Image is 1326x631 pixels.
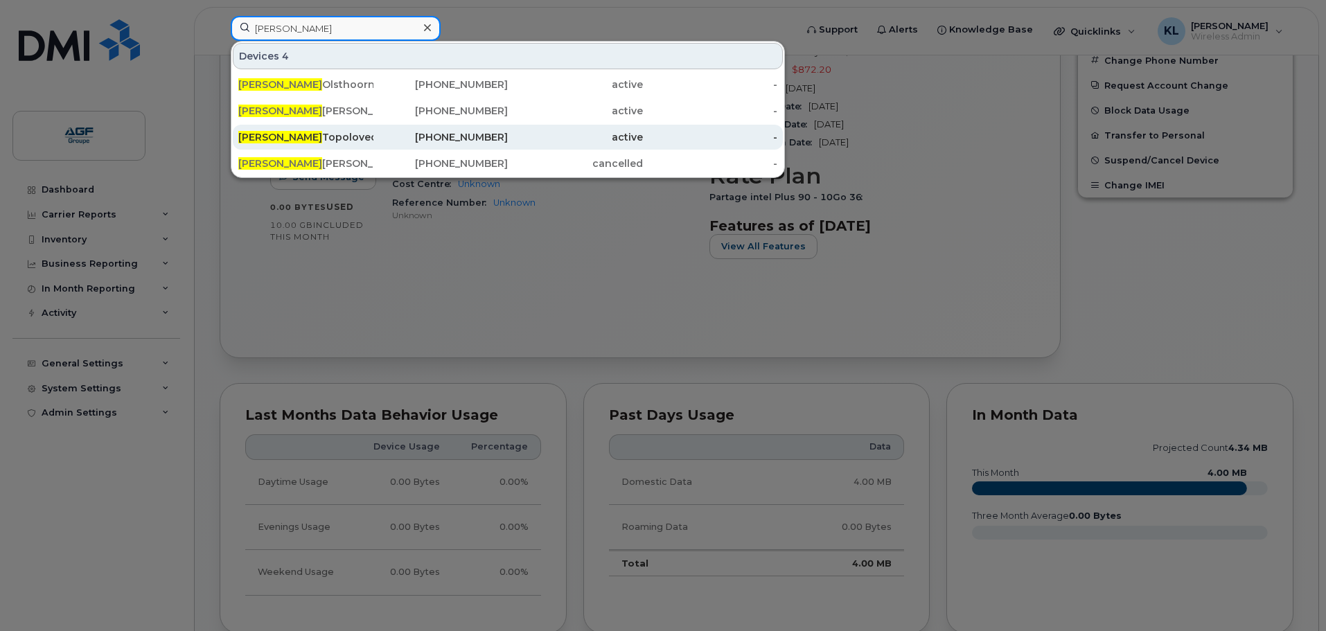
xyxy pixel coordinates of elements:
a: [PERSON_NAME][PERSON_NAME][PHONE_NUMBER]cancelled- [233,151,783,176]
div: active [508,130,643,144]
div: cancelled [508,157,643,170]
span: [PERSON_NAME] [238,131,322,143]
div: - [643,78,778,91]
a: [PERSON_NAME]Topolovec[PHONE_NUMBER]active- [233,125,783,150]
iframe: Messenger Launcher [1266,571,1316,621]
div: active [508,78,643,91]
div: [PHONE_NUMBER] [373,104,509,118]
span: [PERSON_NAME] [238,157,322,170]
span: 4 [282,49,289,63]
span: [PERSON_NAME] [238,105,322,117]
div: - [643,104,778,118]
a: [PERSON_NAME][PERSON_NAME][PHONE_NUMBER]active- [233,98,783,123]
span: [PERSON_NAME] [238,78,322,91]
div: [PERSON_NAME] [238,104,373,118]
div: active [508,104,643,118]
div: - [643,157,778,170]
div: - [643,130,778,144]
a: [PERSON_NAME]Olsthoorn[PHONE_NUMBER]active- [233,72,783,97]
div: [PHONE_NUMBER] [373,130,509,144]
div: [PHONE_NUMBER] [373,78,509,91]
div: Topolovec [238,130,373,144]
div: Devices [233,43,783,69]
div: [PHONE_NUMBER] [373,157,509,170]
div: Olsthoorn [238,78,373,91]
input: Find something... [231,16,441,41]
div: [PERSON_NAME] [238,157,373,170]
